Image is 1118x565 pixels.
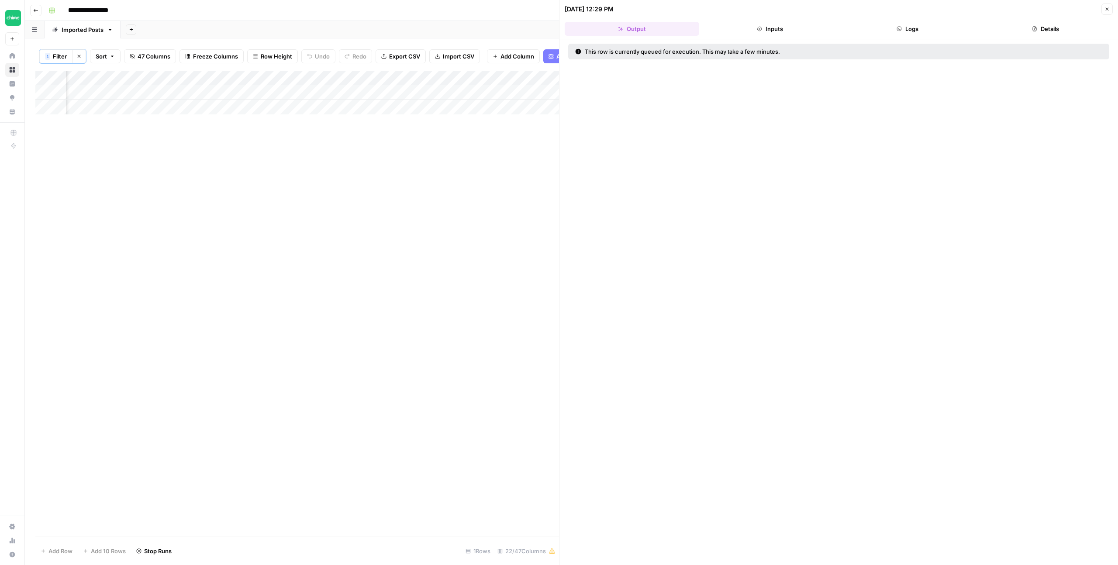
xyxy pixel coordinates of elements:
[494,544,559,558] div: 22/47 Columns
[443,52,474,61] span: Import CSV
[35,544,78,558] button: Add Row
[376,49,426,63] button: Export CSV
[5,534,19,548] a: Usage
[352,52,366,61] span: Redo
[78,544,131,558] button: Add 10 Rows
[46,53,49,60] span: 1
[144,547,172,555] span: Stop Runs
[301,49,335,63] button: Undo
[5,63,19,77] a: Browse
[5,91,19,105] a: Opportunities
[5,10,21,26] img: Chime Logo
[179,49,244,63] button: Freeze Columns
[5,7,19,29] button: Workspace: Chime
[978,22,1113,36] button: Details
[487,49,540,63] button: Add Column
[53,52,67,61] span: Filter
[703,22,837,36] button: Inputs
[48,547,72,555] span: Add Row
[5,77,19,91] a: Insights
[45,53,50,60] div: 1
[138,52,170,61] span: 47 Columns
[62,25,104,34] div: Imported Posts
[261,52,292,61] span: Row Height
[96,52,107,61] span: Sort
[389,52,420,61] span: Export CSV
[841,22,975,36] button: Logs
[429,49,480,63] button: Import CSV
[45,21,121,38] a: Imported Posts
[5,548,19,562] button: Help + Support
[91,547,126,555] span: Add 10 Rows
[315,52,330,61] span: Undo
[500,52,534,61] span: Add Column
[124,49,176,63] button: 47 Columns
[247,49,298,63] button: Row Height
[5,520,19,534] a: Settings
[565,5,614,14] div: [DATE] 12:29 PM
[193,52,238,61] span: Freeze Columns
[543,49,609,63] button: Add Power Agent
[5,49,19,63] a: Home
[90,49,121,63] button: Sort
[565,22,699,36] button: Output
[575,47,941,56] div: This row is currently queued for execution. This may take a few minutes.
[339,49,372,63] button: Redo
[462,544,494,558] div: 1 Rows
[131,544,177,558] button: Stop Runs
[39,49,72,63] button: 1Filter
[5,105,19,119] a: Your Data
